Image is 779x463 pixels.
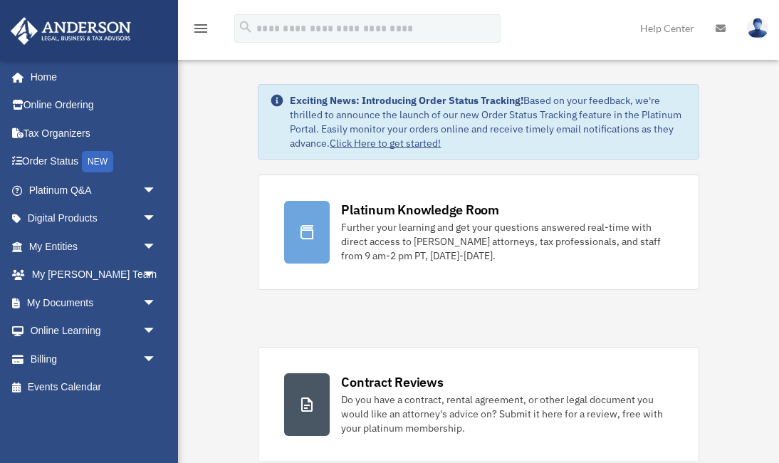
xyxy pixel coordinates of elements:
span: arrow_drop_down [142,261,171,290]
span: arrow_drop_down [142,317,171,346]
span: arrow_drop_down [142,345,171,374]
a: Online Ordering [10,91,178,120]
div: Platinum Knowledge Room [341,201,499,219]
i: search [238,19,253,35]
span: arrow_drop_down [142,204,171,234]
div: Do you have a contract, rental agreement, or other legal document you would like an attorney's ad... [341,392,672,435]
a: My [PERSON_NAME] Teamarrow_drop_down [10,261,178,289]
a: Order StatusNEW [10,147,178,177]
a: Platinum Knowledge Room Further your learning and get your questions answered real-time with dire... [258,175,699,290]
span: arrow_drop_down [142,232,171,261]
span: arrow_drop_down [142,288,171,318]
a: Billingarrow_drop_down [10,345,178,373]
a: Digital Productsarrow_drop_down [10,204,178,233]
a: Events Calendar [10,373,178,402]
a: menu [192,25,209,37]
a: Click Here to get started! [330,137,441,150]
i: menu [192,20,209,37]
a: My Documentsarrow_drop_down [10,288,178,317]
a: My Entitiesarrow_drop_down [10,232,178,261]
div: Contract Reviews [341,373,443,391]
span: arrow_drop_down [142,176,171,205]
div: NEW [82,151,113,172]
img: Anderson Advisors Platinum Portal [6,17,135,45]
div: Based on your feedback, we're thrilled to announce the launch of our new Order Status Tracking fe... [290,93,686,150]
a: Contract Reviews Do you have a contract, rental agreement, or other legal document you would like... [258,347,699,462]
strong: Exciting News: Introducing Order Status Tracking! [290,94,523,107]
a: Tax Organizers [10,119,178,147]
a: Online Learningarrow_drop_down [10,317,178,345]
a: Home [10,63,171,91]
a: Platinum Q&Aarrow_drop_down [10,176,178,204]
div: Further your learning and get your questions answered real-time with direct access to [PERSON_NAM... [341,220,672,263]
img: User Pic [747,18,768,38]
